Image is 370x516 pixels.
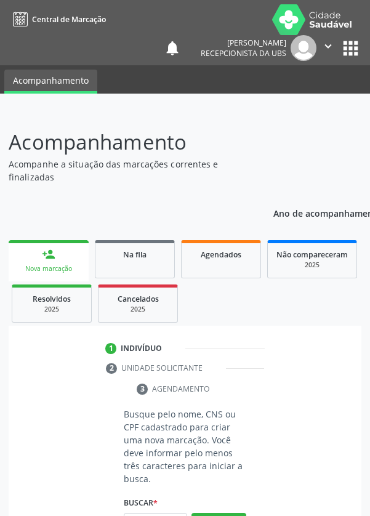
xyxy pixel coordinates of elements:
button: notifications [164,39,181,57]
span: Agendados [201,249,241,260]
img: img [291,35,316,61]
label: Buscar [124,494,158,513]
a: Central de Marcação [9,9,106,30]
span: Na fila [123,249,147,260]
div: [PERSON_NAME] [201,38,286,48]
div: Indivíduo [121,343,162,354]
div: 2025 [276,260,348,270]
i:  [321,39,335,53]
p: Busque pelo nome, CNS ou CPF cadastrado para criar uma nova marcação. Você deve informar pelo men... [124,408,246,485]
a: Acompanhamento [4,70,97,94]
div: person_add [42,248,55,261]
div: 2025 [107,305,169,314]
span: Central de Marcação [32,14,106,25]
p: Acompanhamento [9,127,255,158]
span: Cancelados [118,294,159,304]
div: Nova marcação [17,264,80,273]
button: apps [340,38,361,59]
span: Resolvidos [33,294,71,304]
p: Acompanhe a situação das marcações correntes e finalizadas [9,158,255,183]
span: Não compareceram [276,249,348,260]
button:  [316,35,340,61]
span: Recepcionista da UBS [201,48,286,58]
div: 1 [105,343,116,354]
div: 2025 [21,305,82,314]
